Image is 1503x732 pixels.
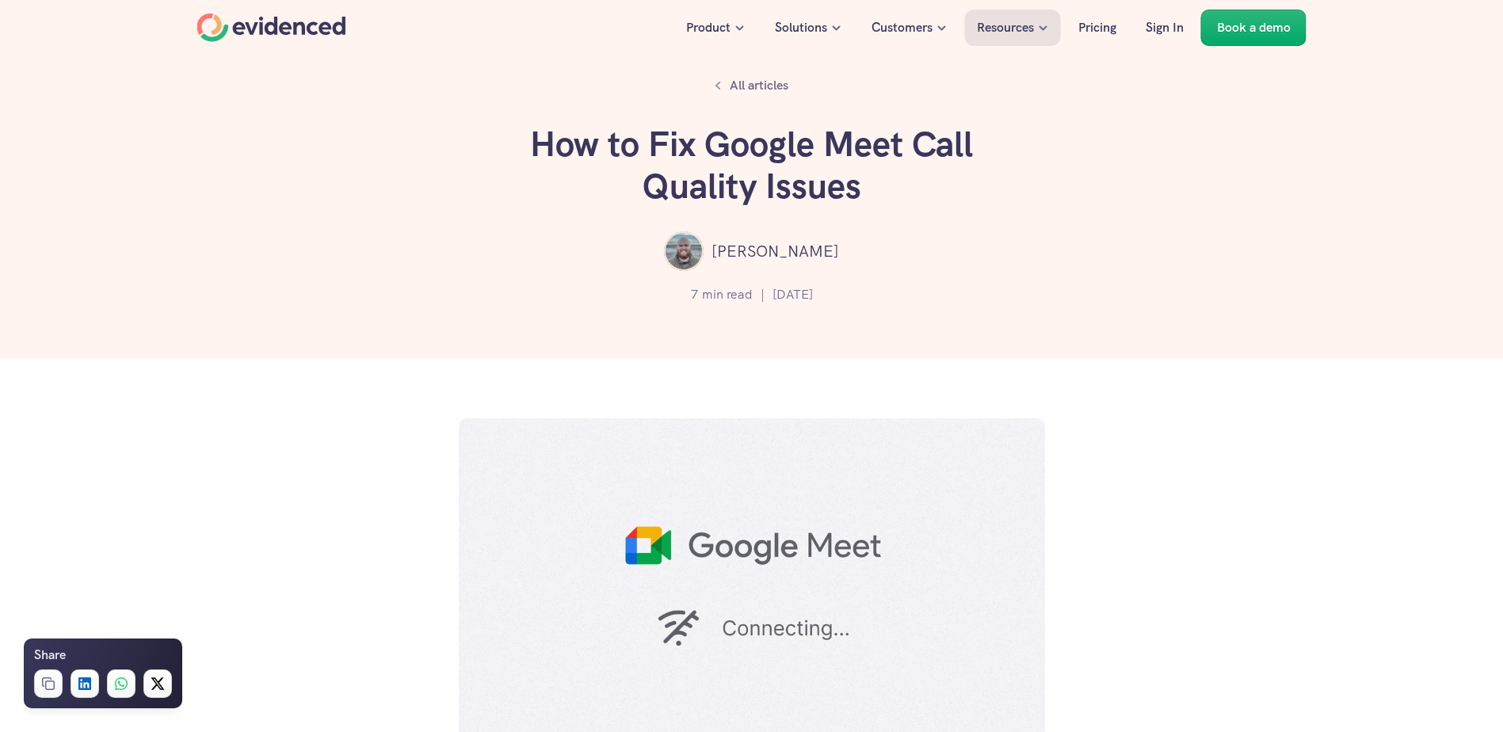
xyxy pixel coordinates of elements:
[691,284,698,305] p: 7
[514,124,990,208] h1: How to Fix Google Meet Call Quality Issues
[730,75,788,96] p: All articles
[772,284,813,305] p: [DATE]
[1134,10,1196,46] a: Sign In
[702,284,753,305] p: min read
[1217,17,1291,38] p: Book a demo
[664,231,704,271] img: ""
[761,284,765,305] p: |
[686,17,731,38] p: Product
[1078,17,1116,38] p: Pricing
[197,13,346,42] a: Home
[1066,10,1128,46] a: Pricing
[872,17,933,38] p: Customers
[1201,10,1307,46] a: Book a demo
[711,238,839,264] p: [PERSON_NAME]
[34,645,66,665] h6: Share
[706,71,797,100] a: All articles
[1146,17,1184,38] p: Sign In
[977,17,1034,38] p: Resources
[775,17,827,38] p: Solutions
